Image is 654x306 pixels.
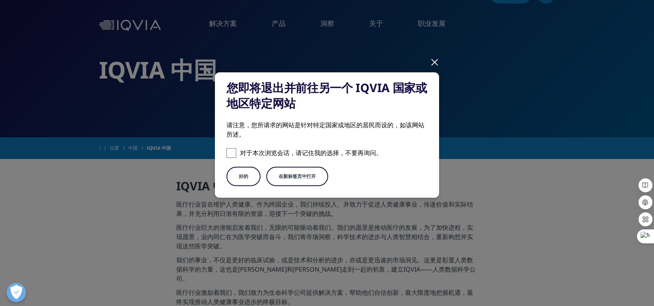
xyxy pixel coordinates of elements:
[266,167,328,186] button: 在新标签页中打开
[240,149,382,157] font: 对于本次浏览会话，请记住我的选择，不要再询问。
[239,173,248,179] font: 好的
[7,283,26,302] button: 打开偏好
[227,121,424,138] font: 请注意，您所请求的网站是针对特定国家或地区的居民而设的，如该网站所述。
[227,167,261,186] button: 好的
[227,80,427,111] font: 您即将退出并前往另一个 IQVIA 国家或地区特定网站
[279,173,316,179] font: 在新标签页中打开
